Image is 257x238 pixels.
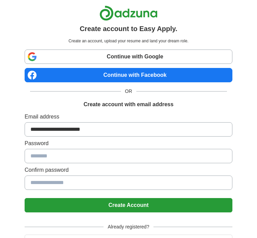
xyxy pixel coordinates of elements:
[104,223,153,230] span: Already registered?
[25,68,232,82] a: Continue with Facebook
[25,198,232,212] button: Create Account
[25,139,232,148] label: Password
[99,5,158,21] img: Adzuna logo
[25,113,232,121] label: Email address
[121,88,136,95] span: OR
[25,50,232,64] a: Continue with Google
[25,166,232,174] label: Confirm password
[80,24,177,34] h1: Create account to Easy Apply.
[83,100,173,109] h1: Create account with email address
[26,38,231,44] p: Create an account, upload your resume and land your dream role.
